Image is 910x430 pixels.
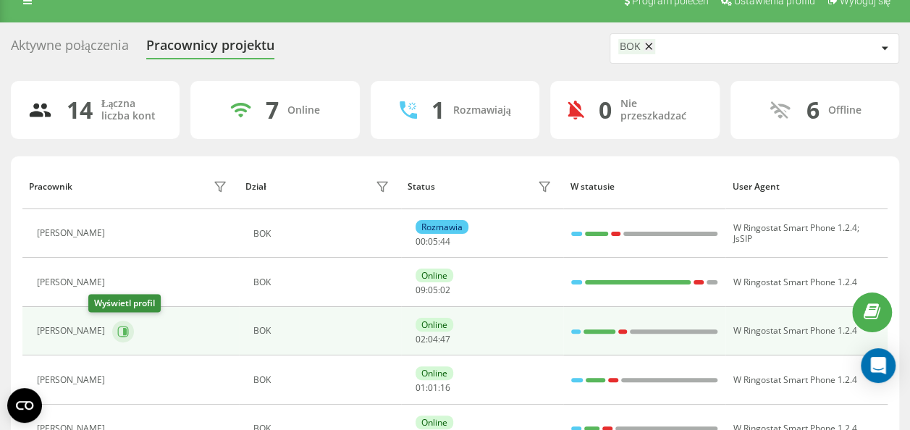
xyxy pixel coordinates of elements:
span: 09 [416,284,426,296]
div: 1 [431,96,445,124]
div: : : [416,334,450,345]
div: BOK [620,41,641,53]
div: 6 [806,96,820,124]
div: Online [416,416,453,429]
div: Online [416,318,453,332]
div: 7 [266,96,279,124]
div: [PERSON_NAME] [37,375,109,385]
span: 02 [440,284,450,296]
span: W Ringostat Smart Phone 1.2.4 [733,324,857,337]
span: 01 [428,381,438,394]
div: BOK [253,375,393,385]
span: 04 [428,333,438,345]
span: 01 [416,381,426,394]
div: User Agent [732,182,880,192]
span: 00 [416,235,426,248]
div: Offline [828,104,861,117]
div: BOK [253,326,393,336]
div: : : [416,237,450,247]
div: Wyświetl profil [88,295,161,313]
div: Online [416,269,453,282]
span: 47 [440,333,450,345]
div: Rozmawia [416,220,468,234]
div: Pracownicy projektu [146,38,274,60]
span: W Ringostat Smart Phone 1.2.4 [733,276,857,288]
span: JsSIP [733,232,752,245]
div: : : [416,285,450,295]
div: Nie przeszkadzać [620,98,702,122]
div: BOK [253,277,393,287]
span: W Ringostat Smart Phone 1.2.4 [733,374,857,386]
span: 44 [440,235,450,248]
div: : : [416,383,450,393]
div: Łączna liczba kont [101,98,162,122]
div: Dział [245,182,266,192]
div: BOK [253,229,393,239]
div: Status [408,182,435,192]
span: W Ringostat Smart Phone 1.2.4 [733,222,857,234]
button: Open CMP widget [7,388,42,423]
div: 0 [599,96,612,124]
div: Pracownik [29,182,72,192]
div: 14 [67,96,93,124]
div: Aktywne połączenia [11,38,129,60]
div: [PERSON_NAME] [37,228,109,238]
span: 05 [428,284,438,296]
div: Rozmawiają [453,104,511,117]
div: Online [416,366,453,380]
div: Open Intercom Messenger [861,348,896,383]
span: 05 [428,235,438,248]
div: W statusie [570,182,718,192]
div: [PERSON_NAME] [37,277,109,287]
div: [PERSON_NAME] [37,326,109,336]
div: Online [287,104,320,117]
span: 02 [416,333,426,345]
span: 16 [440,381,450,394]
